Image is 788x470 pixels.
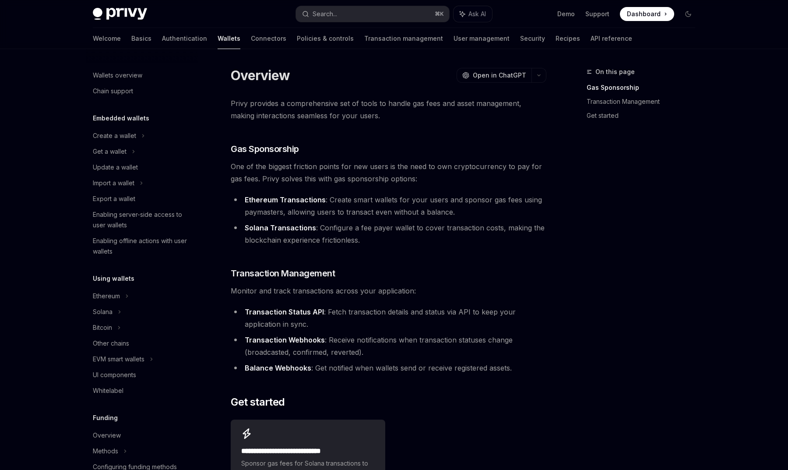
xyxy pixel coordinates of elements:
a: Support [585,10,609,18]
span: Gas Sponsorship [231,143,299,155]
a: Connectors [251,28,286,49]
a: Policies & controls [297,28,354,49]
a: User management [454,28,510,49]
span: Dashboard [627,10,661,18]
div: Import a wallet [93,178,134,188]
div: Overview [93,430,121,441]
a: Wallets [218,28,240,49]
button: Search...⌘K [296,6,449,22]
h5: Using wallets [93,273,134,284]
a: Demo [557,10,575,18]
li: : Fetch transaction details and status via API to keep your application in sync. [231,306,546,330]
a: API reference [591,28,632,49]
span: Ask AI [468,10,486,18]
div: Create a wallet [93,131,136,141]
span: One of the biggest friction points for new users is the need to own cryptocurrency to pay for gas... [231,160,546,185]
span: Privy provides a comprehensive set of tools to handle gas fees and asset management, making inter... [231,97,546,122]
span: Open in ChatGPT [473,71,526,80]
a: Transaction management [364,28,443,49]
div: Enabling offline actions with user wallets [93,236,193,257]
span: Transaction Management [231,267,335,279]
div: UI components [93,370,136,380]
div: Wallets overview [93,70,142,81]
strong: Transaction Webhooks [245,336,325,344]
a: Update a wallet [86,159,198,175]
div: EVM smart wallets [93,354,144,364]
a: Overview [86,428,198,443]
a: Wallets overview [86,67,198,83]
a: Authentication [162,28,207,49]
a: Security [520,28,545,49]
li: : Get notified when wallets send or receive registered assets. [231,362,546,374]
button: Toggle dark mode [681,7,695,21]
div: Enabling server-side access to user wallets [93,209,193,230]
a: Welcome [93,28,121,49]
button: Open in ChatGPT [457,68,531,83]
strong: Solana Transactions [245,223,316,232]
strong: Transaction Status API [245,307,324,316]
h5: Embedded wallets [93,113,149,124]
a: Chain support [86,83,198,99]
a: Whitelabel [86,383,198,399]
li: : Receive notifications when transaction statuses change (broadcasted, confirmed, reverted). [231,334,546,358]
div: Get a wallet [93,146,127,157]
img: dark logo [93,8,147,20]
a: UI components [86,367,198,383]
a: Basics [131,28,151,49]
h5: Funding [93,413,118,423]
div: Whitelabel [93,385,123,396]
div: Ethereum [93,291,120,301]
span: Get started [231,395,285,409]
span: Monitor and track transactions across your application: [231,285,546,297]
a: Enabling offline actions with user wallets [86,233,198,259]
a: Gas Sponsorship [587,81,702,95]
span: On this page [595,67,635,77]
a: Transaction Management [587,95,702,109]
button: Ask AI [454,6,492,22]
div: Solana [93,307,113,317]
a: Recipes [556,28,580,49]
span: ⌘ K [435,11,444,18]
a: Dashboard [620,7,674,21]
a: Enabling server-side access to user wallets [86,207,198,233]
div: Export a wallet [93,194,135,204]
a: Get started [587,109,702,123]
div: Methods [93,446,118,456]
div: Other chains [93,338,129,349]
div: Update a wallet [93,162,138,173]
li: : Create smart wallets for your users and sponsor gas fees using paymasters, allowing users to tr... [231,194,546,218]
h1: Overview [231,67,290,83]
a: Other chains [86,336,198,351]
div: Bitcoin [93,322,112,333]
div: Search... [313,9,337,19]
strong: Balance Webhooks [245,364,311,372]
a: Export a wallet [86,191,198,207]
strong: Ethereum Transactions [245,195,326,204]
div: Chain support [93,86,133,96]
li: : Configure a fee payer wallet to cover transaction costs, making the blockchain experience frict... [231,222,546,246]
